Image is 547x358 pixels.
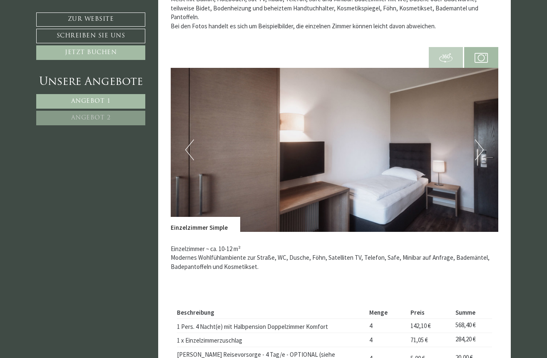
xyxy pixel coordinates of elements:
div: Einzelzimmer Simple [171,217,240,232]
th: Menge [366,306,408,318]
td: 568,40 € [453,319,492,333]
small: 18:49 [12,39,119,44]
div: [DATE] [150,6,178,20]
button: Previous [185,139,194,160]
td: 1 x Einzelzimmerzuschlag [177,333,366,347]
button: Next [475,139,484,160]
img: camera.svg [475,51,488,65]
img: 360-grad.svg [439,51,453,65]
img: image [171,68,499,232]
td: 284,20 € [453,333,492,347]
td: 4 [366,333,408,347]
a: Jetzt buchen [36,45,145,60]
td: 1 Pers. 4 Nacht(e) mit Halbpension Doppelzimmer Komfort [177,319,366,333]
p: Einzelzimmer ~ ca. 10-12 m² Modernes Wohlfühlambiente zur Straße, WC, Dusche, Föhn, Satelliten TV... [171,244,499,271]
div: Montis – Active Nature Spa [12,24,119,30]
th: Beschreibung [177,306,366,318]
span: Angebot 2 [71,115,111,121]
span: 71,05 € [410,336,428,344]
td: 4 [366,319,408,333]
span: Angebot 1 [71,98,111,104]
button: Senden [274,219,328,234]
div: Guten Tag, wie können wir Ihnen helfen? [6,22,123,46]
a: Schreiben Sie uns [36,29,145,43]
span: 142,10 € [410,322,431,330]
div: Unsere Angebote [36,75,145,90]
th: Summe [453,306,492,318]
th: Preis [408,306,453,318]
a: Zur Website [36,12,145,27]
